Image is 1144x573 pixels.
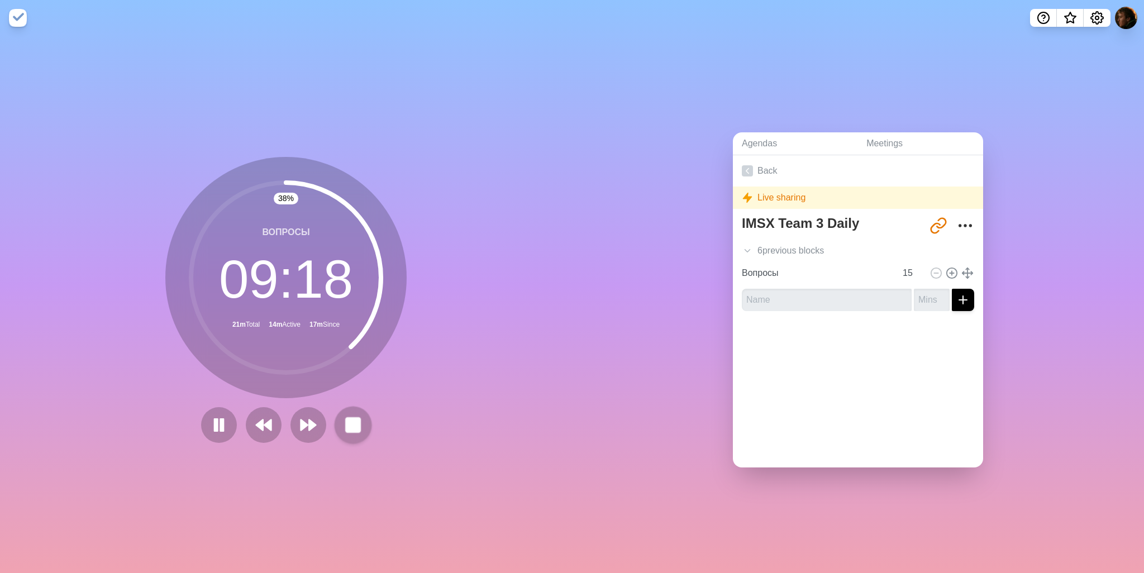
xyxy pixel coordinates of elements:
[927,214,950,237] button: Share link
[1084,9,1110,27] button: Settings
[819,244,824,257] span: s
[733,155,983,187] a: Back
[1030,9,1057,27] button: Help
[914,289,950,311] input: Mins
[857,132,983,155] a: Meetings
[742,289,912,311] input: Name
[9,9,27,27] img: timeblocks logo
[1057,9,1084,27] button: What’s new
[733,240,983,262] div: 6 previous block
[737,262,896,284] input: Name
[733,187,983,209] div: Live sharing
[898,262,925,284] input: Mins
[954,214,976,237] button: More
[733,132,857,155] a: Agendas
